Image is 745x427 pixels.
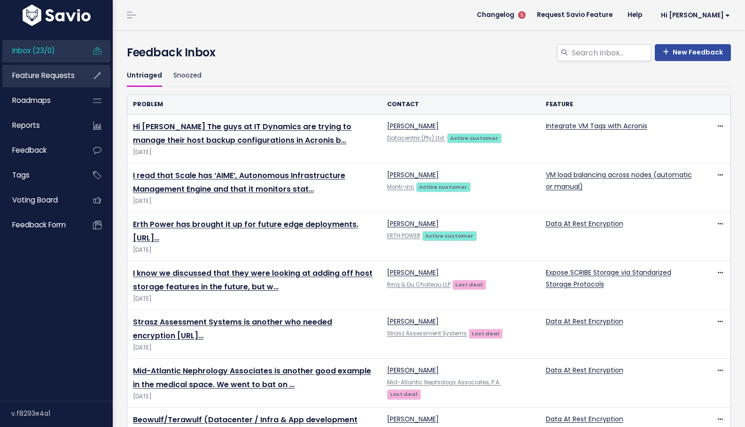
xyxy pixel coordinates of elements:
[2,90,78,111] a: Roadmaps
[127,44,731,61] h4: Feedback Inbox
[387,170,439,179] a: [PERSON_NAME]
[12,46,55,55] span: Inbox (23/0)
[546,414,623,424] a: Data At Rest Encryption
[133,148,376,157] span: [DATE]
[2,214,78,236] a: Feedback form
[387,389,421,398] a: Lost deal
[127,95,381,114] th: Problem
[12,145,47,155] span: Feedback
[133,343,376,353] span: [DATE]
[387,183,414,191] a: Monti-inc
[387,232,420,240] a: ERTH POWER
[655,44,731,61] a: New Feedback
[546,268,671,289] a: Expose SCRIBE Storage via Standarized Storage Protocols
[387,121,439,131] a: [PERSON_NAME]
[469,328,503,338] a: Lost deal
[133,365,371,390] a: Mid-Atlantic Nephrology Associates is another good example in the medical space. We went to bat on …
[390,390,418,398] strong: Lost deal
[546,365,623,375] a: Data At Rest Encryption
[477,12,514,18] span: Changelog
[387,219,439,228] a: [PERSON_NAME]
[387,281,450,288] a: Ring & Du Chateau LLP
[12,220,66,230] span: Feedback form
[133,392,376,402] span: [DATE]
[12,95,51,105] span: Roadmaps
[133,219,358,243] a: Erth Power has brought it up for future edge deployments. [URL]…
[447,133,502,142] a: Active customer
[173,65,202,87] a: Snoozed
[472,330,499,337] strong: Lost deal
[422,231,477,240] a: Active customer
[2,189,78,211] a: Voting Board
[127,65,731,87] ul: Filter feature requests
[387,134,445,142] a: Datacentrix (Pty) Ltd.
[419,183,467,191] strong: Active customer
[452,279,486,289] a: Lost deal
[546,121,647,131] a: Integrate VM Tags with Acronis
[133,245,376,255] span: [DATE]
[529,8,620,22] a: Request Savio Feature
[387,414,439,424] a: [PERSON_NAME]
[127,65,162,87] a: Untriaged
[425,232,473,240] strong: Active customer
[387,365,439,375] a: [PERSON_NAME]
[133,268,372,292] a: I know we discussed that they were looking at adding off host storage features in the future, but w…
[133,121,351,146] a: Hi [PERSON_NAME] The guys at IT Dynamics are trying to manage their host backup configurations in...
[416,182,471,191] a: Active customer
[133,317,332,341] a: Strasz Assessment Systems is another who needed encryption [URL]…
[133,170,345,194] a: I read that Scale has ‘AIME’, Autonomous Infrastructure Management Engine and that it monitors stat…
[455,281,483,288] strong: Lost deal
[2,115,78,136] a: Reports
[571,44,651,61] input: Search inbox...
[387,317,439,326] a: [PERSON_NAME]
[2,65,78,86] a: Feature Requests
[133,294,376,304] span: [DATE]
[12,195,58,205] span: Voting Board
[650,8,737,23] a: Hi [PERSON_NAME]
[2,140,78,161] a: Feedback
[546,219,623,228] a: Data At Rest Encryption
[387,330,467,337] a: Strasz Assessment Systems
[546,317,623,326] a: Data At Rest Encryption
[620,8,650,22] a: Help
[450,134,498,142] strong: Active customer
[387,379,501,386] a: Mid-Atlantic Nephrology Associates, P.A.
[133,196,376,206] span: [DATE]
[518,11,526,19] span: 5
[12,120,40,130] span: Reports
[546,170,692,191] a: VM load balancing across nodes (automatic or manual)
[2,40,78,62] a: Inbox (23/0)
[381,95,540,114] th: Contact
[20,5,93,26] img: logo-white.9d6f32f41409.svg
[12,70,75,80] span: Feature Requests
[2,164,78,186] a: Tags
[540,95,699,114] th: Feature
[11,401,113,426] div: v.f8293e4a1
[12,170,30,180] span: Tags
[387,268,439,277] a: [PERSON_NAME]
[661,12,730,19] span: Hi [PERSON_NAME]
